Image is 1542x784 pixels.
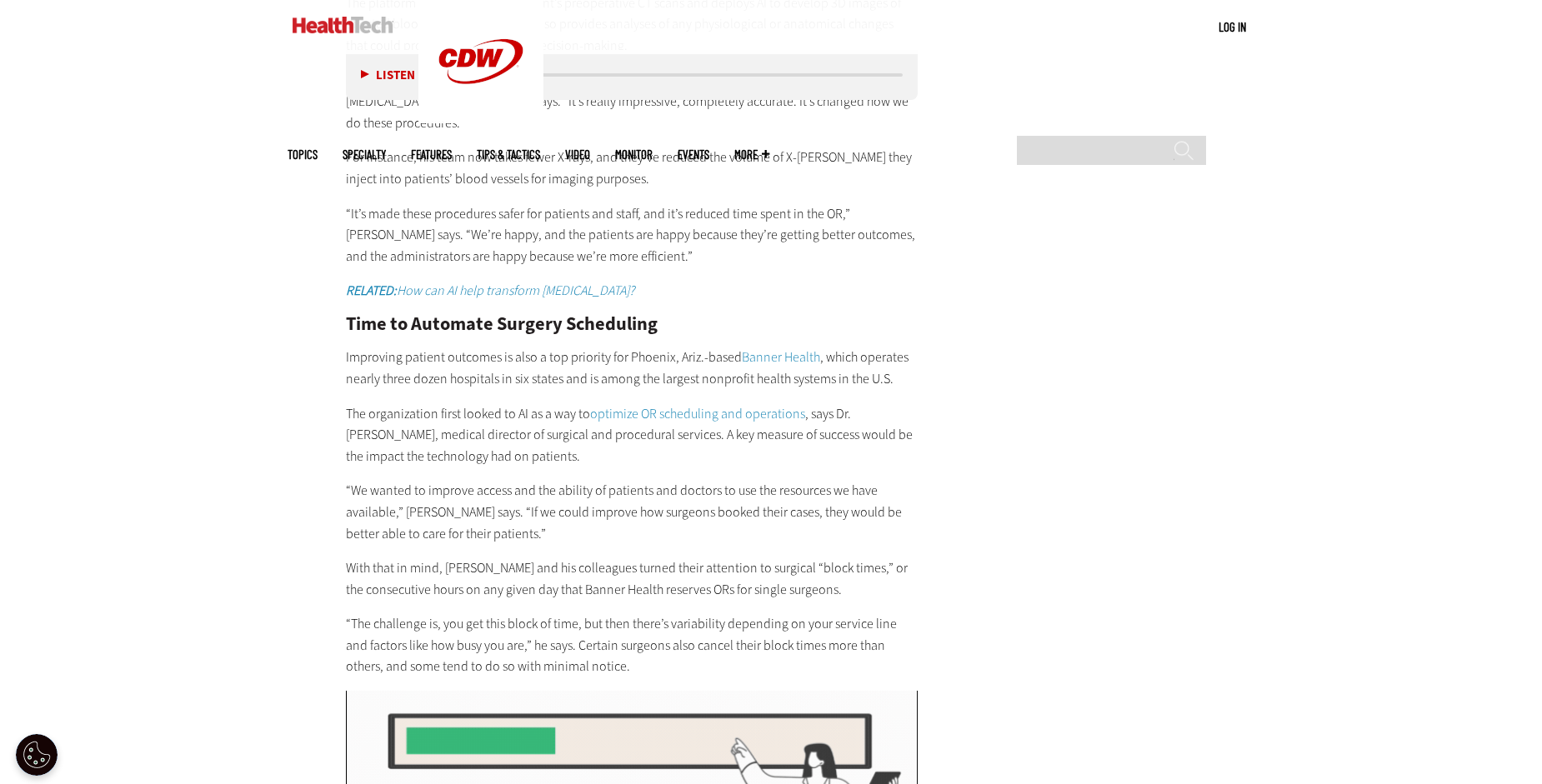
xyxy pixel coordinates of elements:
p: With that in mind, [PERSON_NAME] and his colleagues turned their attention to surgical “block tim... [346,557,918,600]
strong: RELATED: [346,282,397,299]
a: Log in [1219,19,1246,34]
div: User menu [1219,18,1246,36]
a: Features [411,148,452,161]
span: Topics [288,148,318,161]
div: Cookie Settings [16,734,58,776]
a: Banner Health [742,348,820,366]
a: Events [678,148,709,161]
p: “We wanted to improve access and the ability of patients and doctors to use the resources we have... [346,480,918,544]
a: RELATED:How can AI help transform [MEDICAL_DATA]? [346,282,634,299]
span: Specialty [343,148,386,161]
a: Tips & Tactics [477,148,540,161]
a: Video [565,148,590,161]
button: Open Preferences [16,734,58,776]
span: More [734,148,769,161]
h2: Time to Automate Surgery Scheduling [346,315,918,333]
a: optimize OR scheduling and operations [590,405,805,422]
em: How can AI help transform [MEDICAL_DATA]? [346,282,634,299]
p: The organization first looked to AI as a way to , says Dr. [PERSON_NAME], medical director of sur... [346,403,918,467]
img: Home [293,17,393,33]
a: MonITor [615,148,653,161]
p: “It’s made these procedures safer for patients and staff, and it’s reduced time spent in the OR,”... [346,203,918,267]
p: Improving patient outcomes is also a top priority for Phoenix, Ariz.-based , which operates nearl... [346,347,918,389]
a: CDW [418,110,543,127]
p: “The challenge is, you get this block of time, but then there’s variability depending on your ser... [346,613,918,677]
